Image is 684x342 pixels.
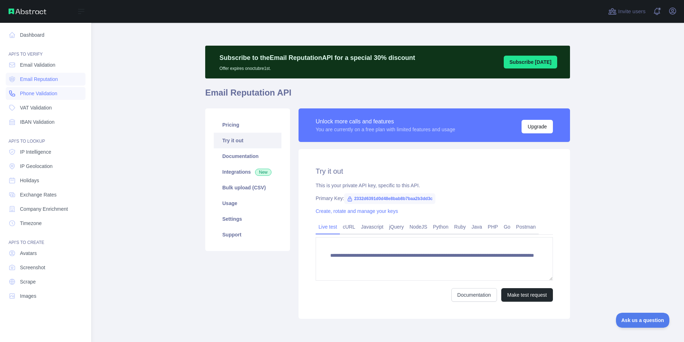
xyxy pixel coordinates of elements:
div: API'S TO LOOKUP [6,130,85,144]
a: Support [214,227,281,243]
a: Email Validation [6,58,85,71]
span: Email Validation [20,61,55,68]
a: Live test [316,221,340,233]
div: API'S TO CREATE [6,231,85,245]
a: Try it out [214,133,281,148]
span: Email Reputation [20,76,58,83]
a: Javascript [358,221,386,233]
div: This is your private API key, specific to this API. [316,182,553,189]
a: Timezone [6,217,85,230]
a: Integrations New [214,164,281,180]
span: IBAN Validation [20,118,55,126]
span: VAT Validation [20,104,52,111]
p: Offer expires on octubre 1st. [219,63,415,71]
a: Ruby [451,221,469,233]
span: Screenshot [20,264,45,271]
span: Avatars [20,250,37,257]
a: Java [469,221,485,233]
button: Upgrade [522,120,553,133]
a: Dashboard [6,29,85,41]
a: Python [430,221,451,233]
a: Avatars [6,247,85,260]
a: IP Intelligence [6,146,85,158]
a: Postman [513,221,539,233]
span: Scrape [20,278,36,285]
span: IP Geolocation [20,163,53,170]
a: Usage [214,195,281,211]
a: Email Reputation [6,73,85,86]
button: Subscribe [DATE] [504,56,557,68]
a: Screenshot [6,261,85,274]
a: Scrape [6,275,85,288]
div: Unlock more calls and features [316,117,455,126]
a: PHP [485,221,501,233]
a: Holidays [6,174,85,187]
span: New [255,169,271,176]
a: Exchange Rates [6,188,85,201]
span: Holidays [20,177,39,184]
button: Invite users [607,6,647,17]
span: 2332d6391d0d48e8bab8b7baa2b3dd3c [344,193,435,204]
a: Bulk upload (CSV) [214,180,281,195]
a: Company Enrichment [6,203,85,215]
a: Documentation [451,288,497,302]
p: Subscribe to the Email Reputation API for a special 30 % discount [219,53,415,63]
a: Create, rotate and manage your keys [316,208,398,214]
a: Documentation [214,148,281,164]
span: Company Enrichment [20,205,68,213]
a: Pricing [214,117,281,133]
a: VAT Validation [6,101,85,114]
div: API'S TO VERIFY [6,43,85,57]
h2: Try it out [316,166,553,176]
a: IBAN Validation [6,116,85,128]
a: Phone Validation [6,87,85,100]
span: Phone Validation [20,90,57,97]
span: Images [20,292,36,300]
span: Invite users [618,7,646,16]
a: Go [501,221,513,233]
img: Abstract API [9,9,46,14]
a: cURL [340,221,358,233]
h1: Email Reputation API [205,87,570,104]
span: Timezone [20,220,42,227]
div: You are currently on a free plan with limited features and usage [316,126,455,133]
span: IP Intelligence [20,148,51,155]
a: Settings [214,211,281,227]
a: IP Geolocation [6,160,85,173]
iframe: Toggle Customer Support [616,313,670,328]
span: Exchange Rates [20,191,57,198]
button: Make test request [501,288,553,302]
div: Primary Key: [316,195,553,202]
a: Images [6,290,85,302]
a: NodeJS [406,221,430,233]
a: jQuery [386,221,406,233]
